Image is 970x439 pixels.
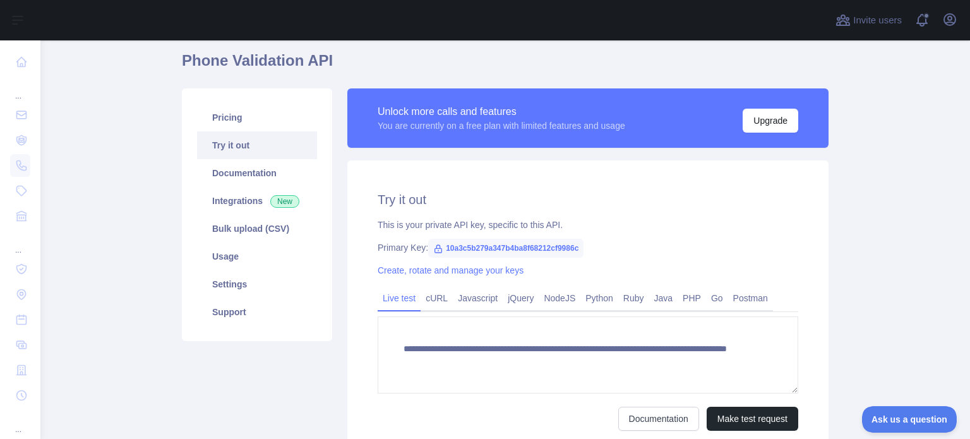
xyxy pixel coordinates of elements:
[539,288,580,308] a: NodeJS
[378,265,524,275] a: Create, rotate and manage your keys
[378,219,798,231] div: This is your private API key, specific to this API.
[270,195,299,208] span: New
[453,288,503,308] a: Javascript
[428,239,584,258] span: 10a3c5b279a347b4ba8f68212cf9986c
[10,409,30,435] div: ...
[197,215,317,243] a: Bulk upload (CSV)
[378,288,421,308] a: Live test
[378,191,798,208] h2: Try it out
[728,288,773,308] a: Postman
[853,13,902,28] span: Invite users
[862,406,957,433] iframe: Toggle Customer Support
[197,187,317,215] a: Integrations New
[378,119,625,132] div: You are currently on a free plan with limited features and usage
[378,241,798,254] div: Primary Key:
[618,288,649,308] a: Ruby
[197,159,317,187] a: Documentation
[378,104,625,119] div: Unlock more calls and features
[678,288,706,308] a: PHP
[833,10,904,30] button: Invite users
[10,230,30,255] div: ...
[197,131,317,159] a: Try it out
[182,51,829,81] h1: Phone Validation API
[743,109,798,133] button: Upgrade
[197,243,317,270] a: Usage
[649,288,678,308] a: Java
[618,407,699,431] a: Documentation
[503,288,539,308] a: jQuery
[197,104,317,131] a: Pricing
[706,288,728,308] a: Go
[197,270,317,298] a: Settings
[580,288,618,308] a: Python
[10,76,30,101] div: ...
[707,407,798,431] button: Make test request
[421,288,453,308] a: cURL
[197,298,317,326] a: Support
